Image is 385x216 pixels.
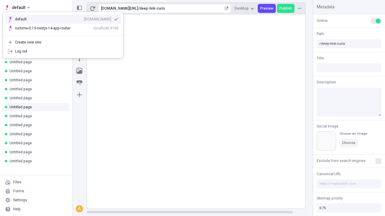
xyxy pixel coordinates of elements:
[94,26,119,31] div: localhost:3100
[258,4,276,13] button: Preview
[10,150,65,154] div: Untitled page
[317,124,338,129] span: Social Image
[317,179,381,188] input: https://makeswift.com
[277,4,294,13] button: Publish
[317,171,341,177] span: Canonical URL
[13,180,21,184] div: Files
[317,31,324,37] span: Path
[10,114,65,118] div: Untitled page
[10,78,65,82] div: Untitled page
[10,87,65,91] div: Untitled page
[140,6,223,11] div: deep-link-curis
[138,6,140,11] div: /
[317,79,336,85] span: Description
[12,4,26,11] span: default
[13,207,21,211] div: Help
[2,3,32,12] button: Select site
[342,140,356,145] span: Choose
[340,131,367,136] div: Choose an image
[340,138,358,147] button: Choose
[84,17,111,22] div: [DOMAIN_NAME]
[10,132,65,136] div: Untitled page
[74,65,85,76] button: Image
[13,189,24,193] div: Forms
[10,105,65,109] div: Untitled page
[317,18,328,23] span: Online
[317,55,324,61] span: Title
[317,158,366,163] span: Exclude from search engines
[3,12,123,35] div: Suggestions
[279,6,292,11] span: Publish
[317,196,343,201] span: Sitemap priority
[10,123,65,127] div: Untitled page
[260,6,273,11] span: Preview
[10,69,65,73] div: Untitled page
[15,26,70,31] div: runtime-0.19-nextjs-14-app-router
[76,206,82,212] div: A
[101,6,138,11] div: [URL][DOMAIN_NAME]
[10,60,65,64] div: Untitled page
[10,96,65,100] div: Untitled page
[232,4,257,13] button: Desktop
[10,141,65,145] div: Untitled page
[235,6,249,11] span: Desktop
[15,17,36,22] div: default
[74,53,85,64] button: Text
[13,198,27,202] div: Settings
[74,77,85,88] button: Button
[10,159,65,163] div: Untitled page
